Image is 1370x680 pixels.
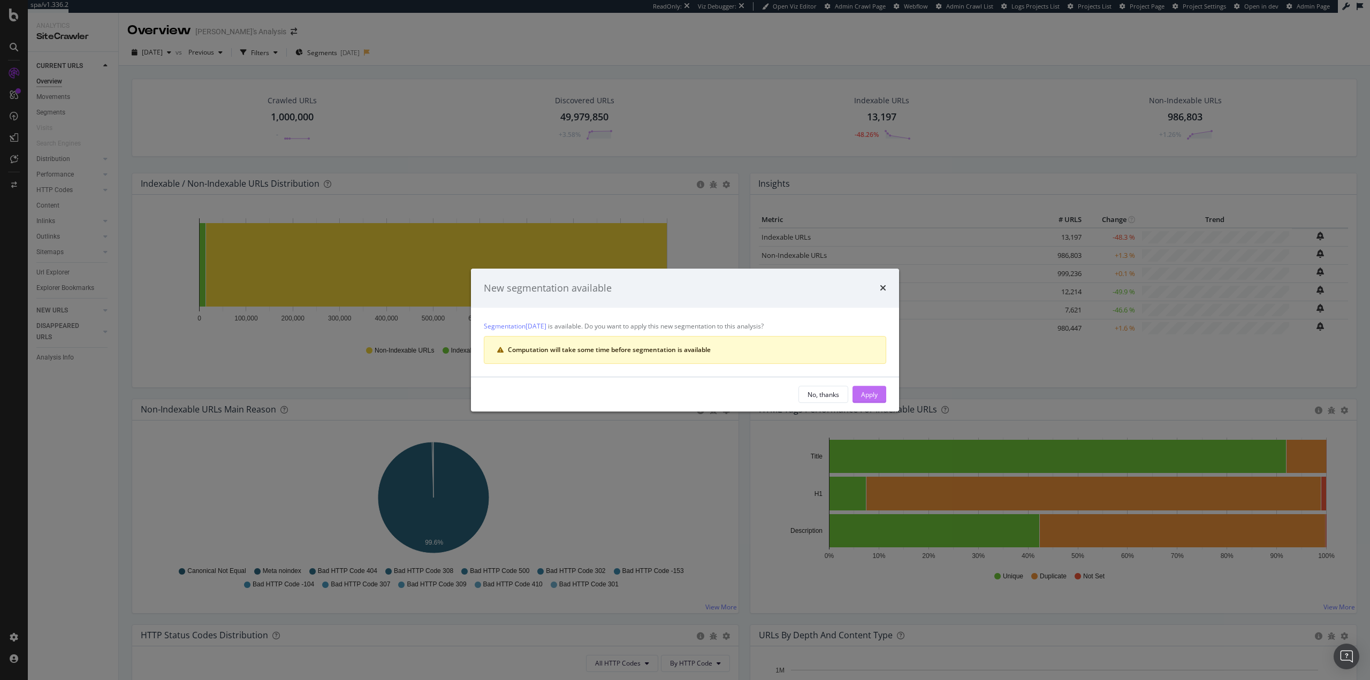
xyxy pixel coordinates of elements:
div: is available. Do you want to apply this new segmentation to this analysis? [471,308,899,377]
div: warning banner [484,336,886,364]
a: Segmentation[DATE] [484,320,546,332]
button: No, thanks [798,386,848,403]
div: Computation will take some time before segmentation is available [508,345,873,355]
div: times [880,281,886,295]
div: No, thanks [808,390,839,399]
div: modal [471,269,899,412]
button: Apply [853,386,886,403]
div: Apply [861,390,878,399]
div: New segmentation available [484,281,612,295]
div: Open Intercom Messenger [1334,644,1359,669]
